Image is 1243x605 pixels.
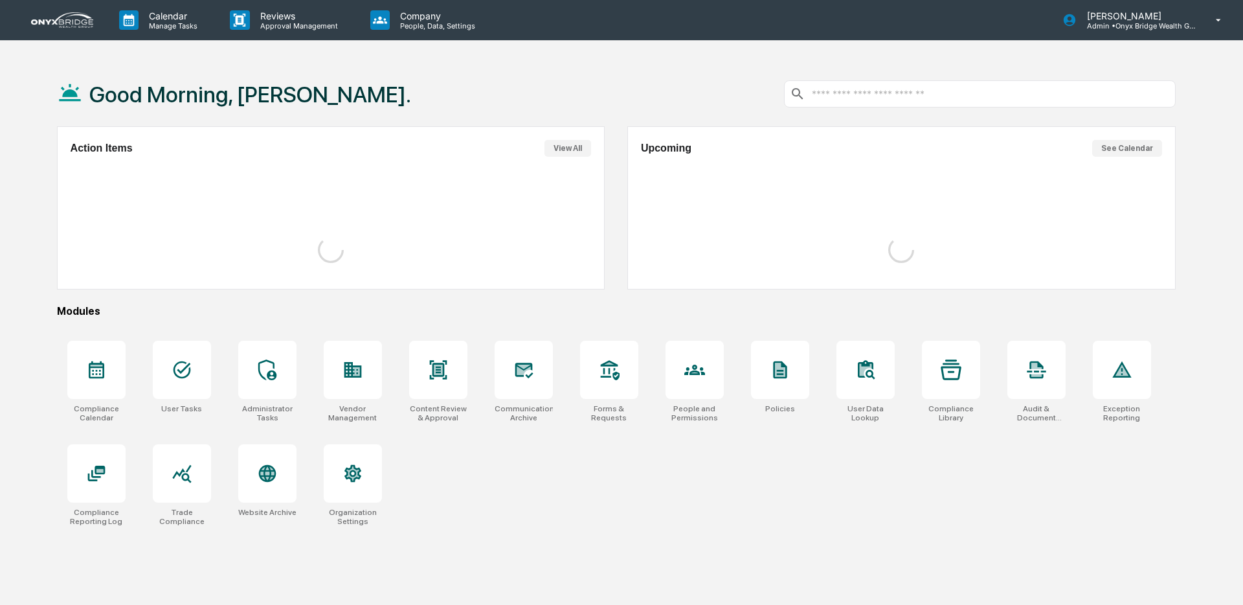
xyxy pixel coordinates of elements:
img: logo [31,12,93,28]
div: Modules [57,305,1176,317]
h1: Good Morning, [PERSON_NAME]. [89,82,411,108]
div: Administrator Tasks [238,404,297,422]
p: People, Data, Settings [390,21,482,30]
div: Compliance Reporting Log [67,508,126,526]
div: Policies [765,404,795,413]
p: Manage Tasks [139,21,204,30]
div: User Tasks [161,404,202,413]
div: People and Permissions [666,404,724,422]
div: Organization Settings [324,508,382,526]
div: Exception Reporting [1093,404,1151,422]
div: Compliance Calendar [67,404,126,422]
div: Content Review & Approval [409,404,467,422]
p: Admin • Onyx Bridge Wealth Group LLC [1077,21,1197,30]
div: Trade Compliance [153,508,211,526]
div: Forms & Requests [580,404,638,422]
p: Reviews [250,10,344,21]
button: See Calendar [1092,140,1162,157]
div: Website Archive [238,508,297,517]
div: Audit & Document Logs [1007,404,1066,422]
div: User Data Lookup [836,404,895,422]
p: Calendar [139,10,204,21]
div: Communications Archive [495,404,553,422]
h2: Action Items [71,143,133,154]
p: [PERSON_NAME] [1077,10,1197,21]
h2: Upcoming [641,143,691,154]
div: Compliance Library [922,404,980,422]
div: Vendor Management [324,404,382,422]
button: View All [544,140,591,157]
p: Approval Management [250,21,344,30]
p: Company [390,10,482,21]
